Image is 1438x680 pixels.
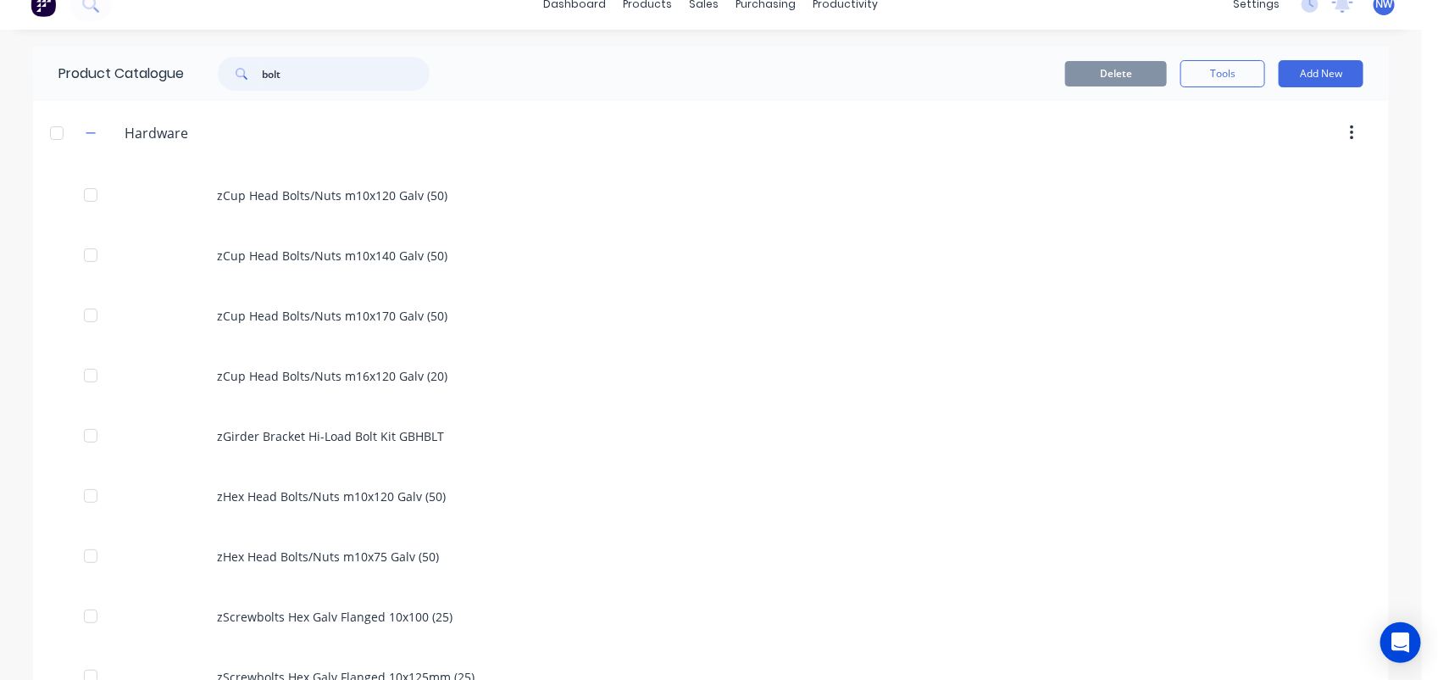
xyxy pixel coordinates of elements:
[1065,61,1167,86] button: Delete
[33,286,1389,346] div: zCup Head Bolts/Nuts m10x170 Galv (50)
[125,123,326,143] input: Enter category name
[1380,622,1421,663] div: Open Intercom Messenger
[33,47,184,101] div: Product Catalogue
[33,406,1389,466] div: zGirder Bracket Hi-Load Bolt Kit GBHBLT
[33,165,1389,226] div: zCup Head Bolts/Nuts m10x120 Galv (50)
[33,527,1389,587] div: zHex Head Bolts/Nuts m10x75 Galv (50)
[1279,60,1363,87] button: Add New
[33,466,1389,527] div: zHex Head Bolts/Nuts m10x120 Galv (50)
[33,226,1389,286] div: zCup Head Bolts/Nuts m10x140 Galv (50)
[262,57,430,91] input: Search...
[33,587,1389,647] div: zScrewbolts Hex Galv Flanged 10x100 (25)
[33,346,1389,406] div: zCup Head Bolts/Nuts m16x120 Galv (20)
[1180,60,1265,87] button: Tools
